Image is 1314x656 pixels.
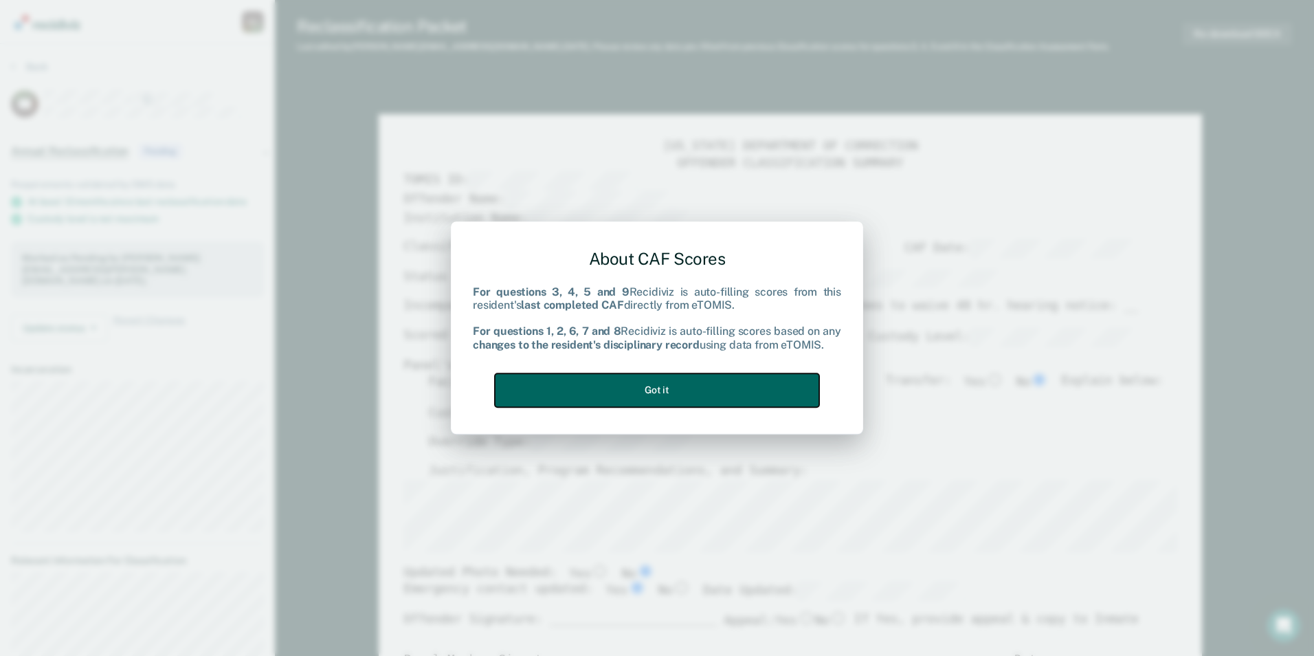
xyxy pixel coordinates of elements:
div: Recidiviz is auto-filling scores from this resident's directly from eTOMIS. Recidiviz is auto-fil... [473,285,841,351]
b: changes to the resident's disciplinary record [473,338,700,351]
b: last completed CAF [521,298,623,311]
button: Got it [495,373,819,407]
b: For questions 3, 4, 5 and 9 [473,285,630,298]
b: For questions 1, 2, 6, 7 and 8 [473,325,621,338]
div: About CAF Scores [473,238,841,280]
